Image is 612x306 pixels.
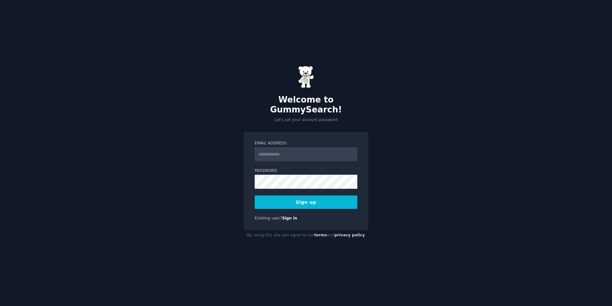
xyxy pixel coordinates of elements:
h2: Welcome to GummySearch! [244,95,368,115]
label: Email Address [255,141,357,146]
a: terms [314,233,327,237]
label: Password [255,168,357,174]
button: Sign up [255,195,357,209]
a: privacy policy [334,233,365,237]
p: Let's set your account password [244,117,368,123]
span: Existing user? [255,216,282,220]
img: Gummy Bear [298,66,314,88]
div: By using this site you agree to our and [244,230,368,241]
a: Sign in [282,216,297,220]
